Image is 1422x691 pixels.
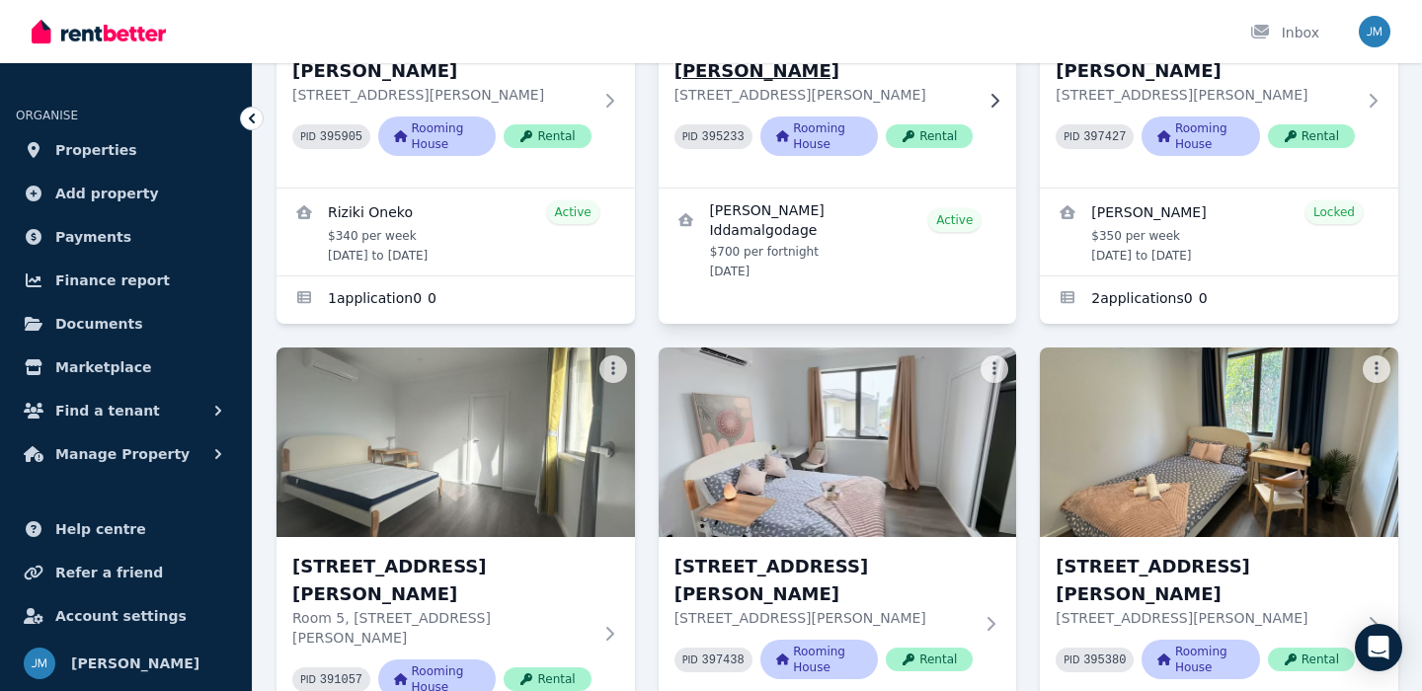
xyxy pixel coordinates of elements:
[16,130,236,170] a: Properties
[599,355,627,383] button: More options
[504,667,591,691] span: Rental
[292,85,592,105] p: [STREET_ADDRESS][PERSON_NAME]
[702,130,745,144] code: 395233
[16,553,236,592] a: Refer a friend
[55,312,143,336] span: Documents
[1083,130,1126,144] code: 397427
[55,138,137,162] span: Properties
[320,673,362,687] code: 391057
[55,355,151,379] span: Marketplace
[55,399,160,422] span: Find a tenant
[1359,16,1390,47] img: Jason Ma
[760,116,878,156] span: Rooming House
[1064,131,1079,142] small: PID
[1040,347,1398,537] img: Room 8, Unit 2/55 Clayton Rd
[55,561,163,584] span: Refer a friend
[276,189,635,275] a: View details for Riziki Oneko
[1040,276,1398,324] a: Applications for Room 4, Unit 1/55 Clayton Rd
[1083,653,1126,667] code: 395380
[659,347,1017,537] img: Room 6, Unit 2/55 Clayton Rd
[1363,355,1390,383] button: More options
[16,217,236,257] a: Payments
[16,596,236,636] a: Account settings
[1268,124,1355,148] span: Rental
[55,225,131,249] span: Payments
[1056,85,1355,105] p: [STREET_ADDRESS][PERSON_NAME]
[32,17,166,46] img: RentBetter
[16,304,236,344] a: Documents
[55,269,170,292] span: Finance report
[981,355,1008,383] button: More options
[1268,648,1355,671] span: Rental
[1064,654,1079,665] small: PID
[760,640,878,679] span: Rooming House
[378,116,496,156] span: Rooming House
[71,652,199,675] span: [PERSON_NAME]
[16,261,236,300] a: Finance report
[55,442,190,466] span: Manage Property
[16,434,236,474] button: Manage Property
[659,189,1017,291] a: View details for Mandira Iddamalgodage
[1040,189,1398,275] a: View details for Santiago Viveros
[16,109,78,122] span: ORGANISE
[16,347,236,387] a: Marketplace
[674,553,974,608] h3: [STREET_ADDRESS][PERSON_NAME]
[702,653,745,667] code: 397438
[1142,116,1259,156] span: Rooming House
[300,674,316,685] small: PID
[276,276,635,324] a: Applications for Room 2, Unit 2/55 Clayton Rd
[24,648,55,679] img: Jason Ma
[320,130,362,144] code: 395905
[682,654,698,665] small: PID
[674,85,974,105] p: [STREET_ADDRESS][PERSON_NAME]
[55,182,159,205] span: Add property
[504,124,591,148] span: Rental
[16,391,236,430] button: Find a tenant
[300,131,316,142] small: PID
[1250,23,1319,42] div: Inbox
[886,648,973,671] span: Rental
[16,509,236,549] a: Help centre
[1056,553,1355,608] h3: [STREET_ADDRESS][PERSON_NAME]
[292,608,592,648] p: Room 5, [STREET_ADDRESS][PERSON_NAME]
[16,174,236,213] a: Add property
[1355,624,1402,671] div: Open Intercom Messenger
[1056,608,1355,628] p: [STREET_ADDRESS][PERSON_NAME]
[1142,640,1259,679] span: Rooming House
[674,608,974,628] p: [STREET_ADDRESS][PERSON_NAME]
[55,604,187,628] span: Account settings
[55,517,146,541] span: Help centre
[886,124,973,148] span: Rental
[292,553,592,608] h3: [STREET_ADDRESS][PERSON_NAME]
[276,347,635,537] img: Room 5, Unit 1/55 Clayton Rd
[682,131,698,142] small: PID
